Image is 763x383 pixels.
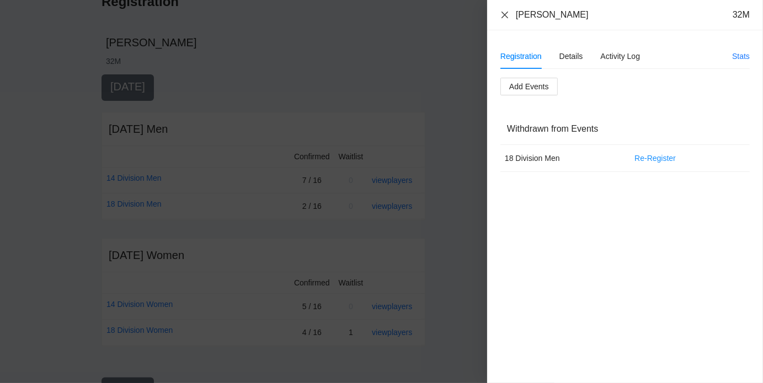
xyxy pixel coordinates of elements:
[500,10,509,20] button: Close
[507,113,743,144] div: Withdrawn from Events
[500,10,509,19] span: close
[509,80,549,93] span: Add Events
[500,78,558,95] button: Add Events
[634,152,676,164] span: Re-Register
[601,50,641,62] div: Activity Log
[500,145,621,172] td: 18 Division Men
[626,149,685,167] button: Re-Register
[500,50,542,62] div: Registration
[732,52,750,61] a: Stats
[559,50,583,62] div: Details
[516,9,589,21] div: [PERSON_NAME]
[733,9,750,21] div: 32M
